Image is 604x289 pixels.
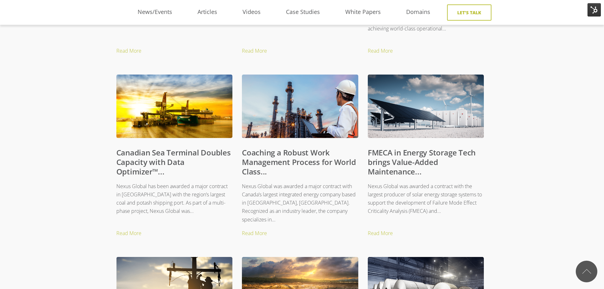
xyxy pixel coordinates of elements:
a: Domains [393,7,443,17]
a: Read More [242,229,368,238]
img: Coaching a Robust Work Management Process for World Class Maintenance & Reliability [242,75,358,143]
a: Let's Talk [447,4,491,21]
p: Nexus Global was awarded a contract with the largest producer of solar energy storage systems to ... [368,182,484,215]
a: Read More [368,46,494,56]
p: Nexus Global was awarded a major contract with Canada’s largest integrated energy company based i... [242,182,358,224]
img: FMECA in Energy Storage Tech brings Value-Added Maintenance Strategies to End Users [368,75,484,143]
a: Read More [368,229,494,238]
a: Canadian Sea Terminal Doubles Capacity with Data Optimizer™... [116,147,231,177]
img: HubSpot Tools Menu Toggle [588,3,601,16]
p: Nexus Global has been awarded a major contract in [GEOGRAPHIC_DATA] with the region’s largest coa... [116,182,233,215]
a: Videos [230,7,273,17]
img: Canadian Sea Terminal Doubles Capacity with Data Optimizer™ and Strategy Optimizer™ [116,75,233,143]
a: Case Studies [273,7,333,17]
a: FMECA in Energy Storage Tech brings Value-Added Maintenance... [368,147,476,177]
a: Articles [185,7,230,17]
a: News/Events [125,7,185,17]
a: Read More [242,46,368,56]
a: Read More [116,46,242,56]
a: White Papers [333,7,393,17]
a: Coaching a Robust Work Management Process for World Class... [242,147,356,177]
a: Read More [116,229,242,238]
